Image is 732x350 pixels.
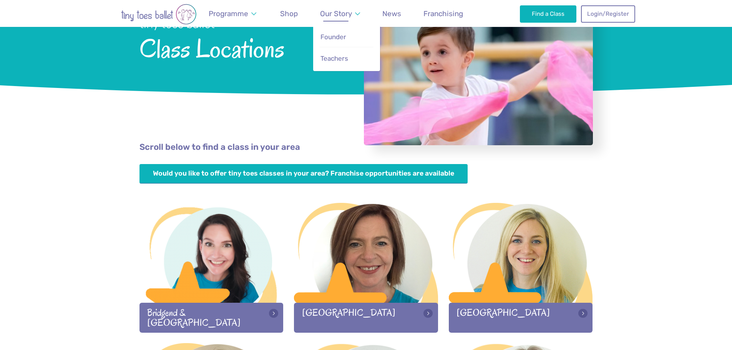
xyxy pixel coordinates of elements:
span: Teachers [320,55,348,62]
a: [GEOGRAPHIC_DATA] [449,203,593,332]
img: tiny toes ballet [97,4,220,25]
p: Scroll below to find a class in your area [139,141,593,153]
a: Would you like to offer tiny toes classes in your area? Franchise opportunities are available [139,164,468,184]
a: Bridgend & [GEOGRAPHIC_DATA] [139,203,284,332]
span: News [382,9,401,18]
a: Franchising [420,5,467,23]
a: Our Story [316,5,364,23]
span: Our Story [320,9,352,18]
a: Programme [205,5,260,23]
a: Login/Register [581,5,635,22]
span: Class Locations [139,32,344,63]
span: Programme [209,9,248,18]
a: News [379,5,405,23]
div: [GEOGRAPHIC_DATA] [294,303,438,332]
span: Founder [320,33,346,41]
a: Find a Class [520,5,576,22]
span: Franchising [423,9,463,18]
a: [GEOGRAPHIC_DATA] [294,203,438,332]
a: Teachers [320,50,373,67]
div: Bridgend & [GEOGRAPHIC_DATA] [139,303,284,332]
div: [GEOGRAPHIC_DATA] [449,303,593,332]
a: Founder [320,29,373,45]
span: Shop [280,9,298,18]
a: Shop [277,5,302,23]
